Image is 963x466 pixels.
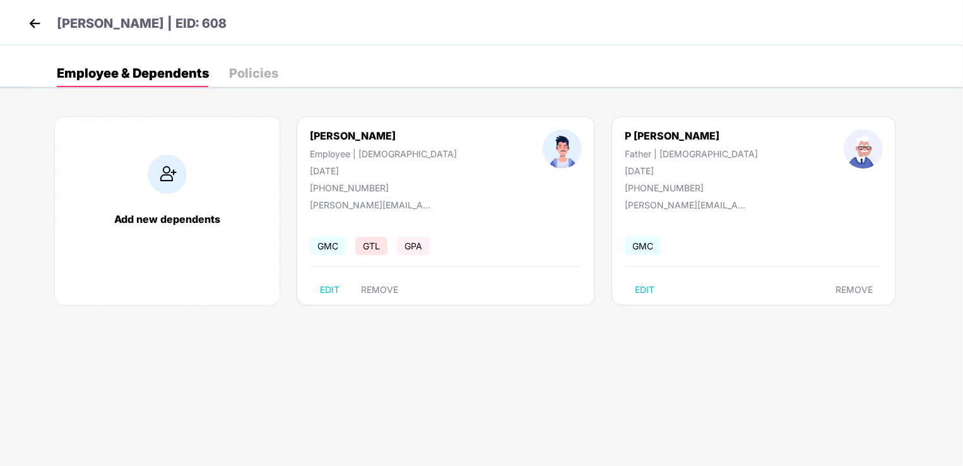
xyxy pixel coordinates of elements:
[635,285,654,295] span: EDIT
[310,280,350,300] button: EDIT
[625,148,758,159] div: Father | [DEMOGRAPHIC_DATA]
[25,14,44,33] img: back
[625,280,665,300] button: EDIT
[310,129,457,142] div: [PERSON_NAME]
[836,285,873,295] span: REMOVE
[310,165,457,176] div: [DATE]
[351,280,408,300] button: REMOVE
[625,182,758,193] div: [PHONE_NUMBER]
[625,129,758,142] div: P [PERSON_NAME]
[68,213,267,225] div: Add new dependents
[57,67,209,80] div: Employee & Dependents
[310,237,346,255] span: GMC
[355,237,387,255] span: GTL
[361,285,398,295] span: REMOVE
[320,285,340,295] span: EDIT
[148,155,187,194] img: addIcon
[229,67,278,80] div: Policies
[825,280,883,300] button: REMOVE
[625,237,661,255] span: GMC
[310,200,436,210] div: [PERSON_NAME][EMAIL_ADDRESS][DOMAIN_NAME]
[543,129,582,169] img: profileImage
[844,129,883,169] img: profileImage
[310,148,457,159] div: Employee | [DEMOGRAPHIC_DATA]
[625,200,751,210] div: [PERSON_NAME][EMAIL_ADDRESS][DOMAIN_NAME]
[625,165,758,176] div: [DATE]
[57,14,227,33] p: [PERSON_NAME] | EID: 608
[397,237,430,255] span: GPA
[310,182,457,193] div: [PHONE_NUMBER]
